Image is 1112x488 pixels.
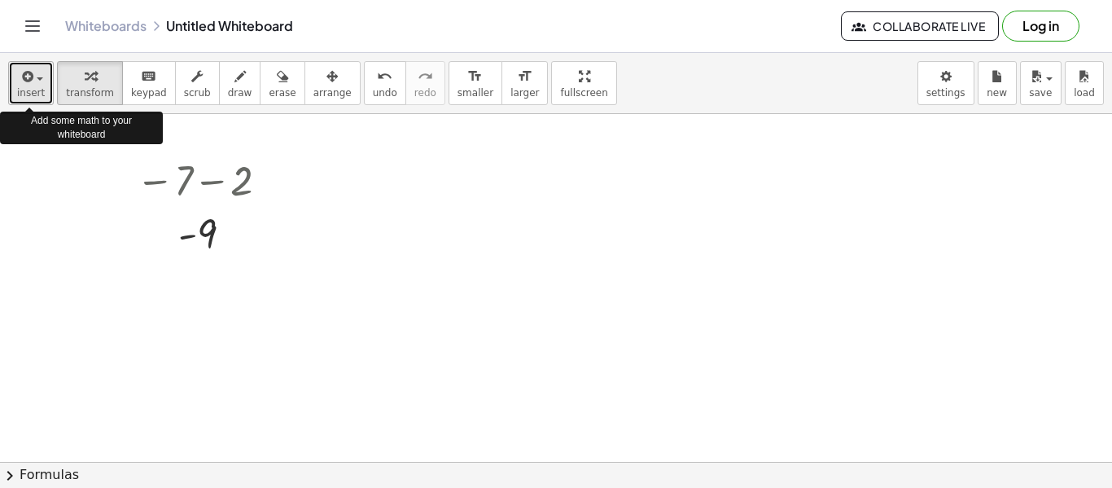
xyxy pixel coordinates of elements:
button: Toggle navigation [20,13,46,39]
button: fullscreen [551,61,616,105]
button: keyboardkeypad [122,61,176,105]
span: larger [510,87,539,99]
i: format_size [467,67,483,86]
button: arrange [304,61,361,105]
span: new [987,87,1007,99]
span: fullscreen [560,87,607,99]
span: load [1074,87,1095,99]
i: undo [377,67,392,86]
button: Log in [1002,11,1079,42]
button: settings [917,61,974,105]
span: arrange [313,87,352,99]
button: transform [57,61,123,105]
span: keypad [131,87,167,99]
button: format_sizelarger [501,61,548,105]
span: undo [373,87,397,99]
button: scrub [175,61,220,105]
button: insert [8,61,54,105]
button: undoundo [364,61,406,105]
button: erase [260,61,304,105]
span: save [1029,87,1052,99]
span: insert [17,87,45,99]
button: redoredo [405,61,445,105]
button: Collaborate Live [841,11,999,41]
button: load [1065,61,1104,105]
span: erase [269,87,296,99]
span: smaller [457,87,493,99]
i: redo [418,67,433,86]
button: format_sizesmaller [449,61,502,105]
span: redo [414,87,436,99]
span: draw [228,87,252,99]
i: format_size [517,67,532,86]
i: keyboard [141,67,156,86]
button: new [978,61,1017,105]
a: Whiteboards [65,18,147,34]
span: scrub [184,87,211,99]
span: Collaborate Live [855,19,985,33]
button: save [1020,61,1062,105]
span: transform [66,87,114,99]
span: settings [926,87,965,99]
button: draw [219,61,261,105]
